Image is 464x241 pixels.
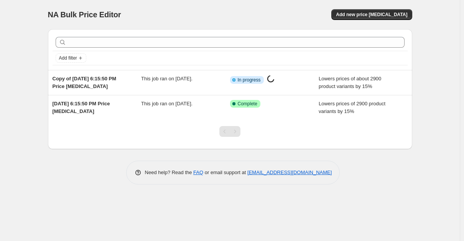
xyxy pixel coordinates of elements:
span: [DATE] 6:15:50 PM Price [MEDICAL_DATA] [53,101,110,114]
span: Add new price [MEDICAL_DATA] [336,12,407,18]
span: This job ran on [DATE]. [141,101,193,106]
span: NA Bulk Price Editor [48,10,121,19]
a: FAQ [193,170,203,175]
span: Need help? Read the [145,170,194,175]
span: In progress [238,77,261,83]
span: Copy of [DATE] 6:15:50 PM Price [MEDICAL_DATA] [53,76,117,89]
a: [EMAIL_ADDRESS][DOMAIN_NAME] [247,170,332,175]
span: or email support at [203,170,247,175]
nav: Pagination [219,126,240,137]
button: Add new price [MEDICAL_DATA] [331,9,412,20]
span: Lowers prices of 2900 product variants by 15% [319,101,385,114]
span: Lowers prices of about 2900 product variants by 15% [319,76,381,89]
span: This job ran on [DATE]. [141,76,193,81]
span: Complete [238,101,257,107]
button: Add filter [56,53,86,63]
span: Add filter [59,55,77,61]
